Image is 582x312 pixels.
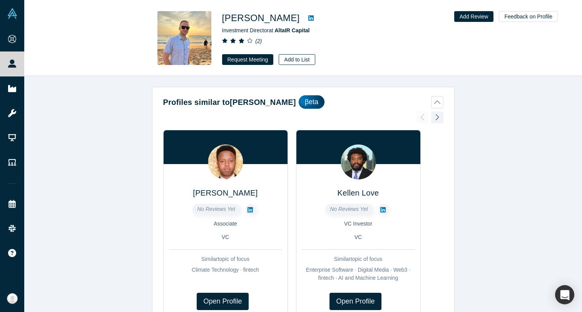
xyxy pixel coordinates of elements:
[208,144,243,179] img: Thierry Uwase's Profile Image
[306,267,410,281] span: Enterprise Software · Digital Media · Web3 · fintech · AI and Machine Learning
[255,38,262,44] i: ( 2 )
[329,293,381,310] a: Open Profile
[344,221,372,227] span: VC Investor
[338,189,379,197] a: Kellen Love
[7,293,18,304] img: F E's Account
[192,267,259,273] span: Climate Technology · fintech
[169,255,282,263] div: Similar topic of focus
[222,27,310,33] span: Investment Director at
[302,255,415,263] div: Similar topic of focus
[214,221,237,227] span: Associate
[169,233,282,241] div: VC
[274,27,309,33] a: AltaIR Capital
[222,11,300,25] h1: [PERSON_NAME]
[499,11,558,22] button: Feedback on Profile
[222,54,274,65] button: Request Meeting
[163,95,443,109] button: Profiles similar to[PERSON_NAME]βeta
[279,54,315,65] button: Add to List
[341,144,376,179] img: Kellen Love's Profile Image
[330,206,368,212] span: No Reviews Yet
[7,8,18,19] img: Alchemist Vault Logo
[302,233,415,241] div: VC
[163,96,296,108] h2: Profiles similar to [PERSON_NAME]
[454,11,494,22] button: Add Review
[197,206,235,212] span: No Reviews Yet
[197,293,248,310] a: Open Profile
[193,189,258,197] a: [PERSON_NAME]
[157,11,211,65] img: Mikhail Zakharov's Profile Image
[299,95,324,109] div: βeta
